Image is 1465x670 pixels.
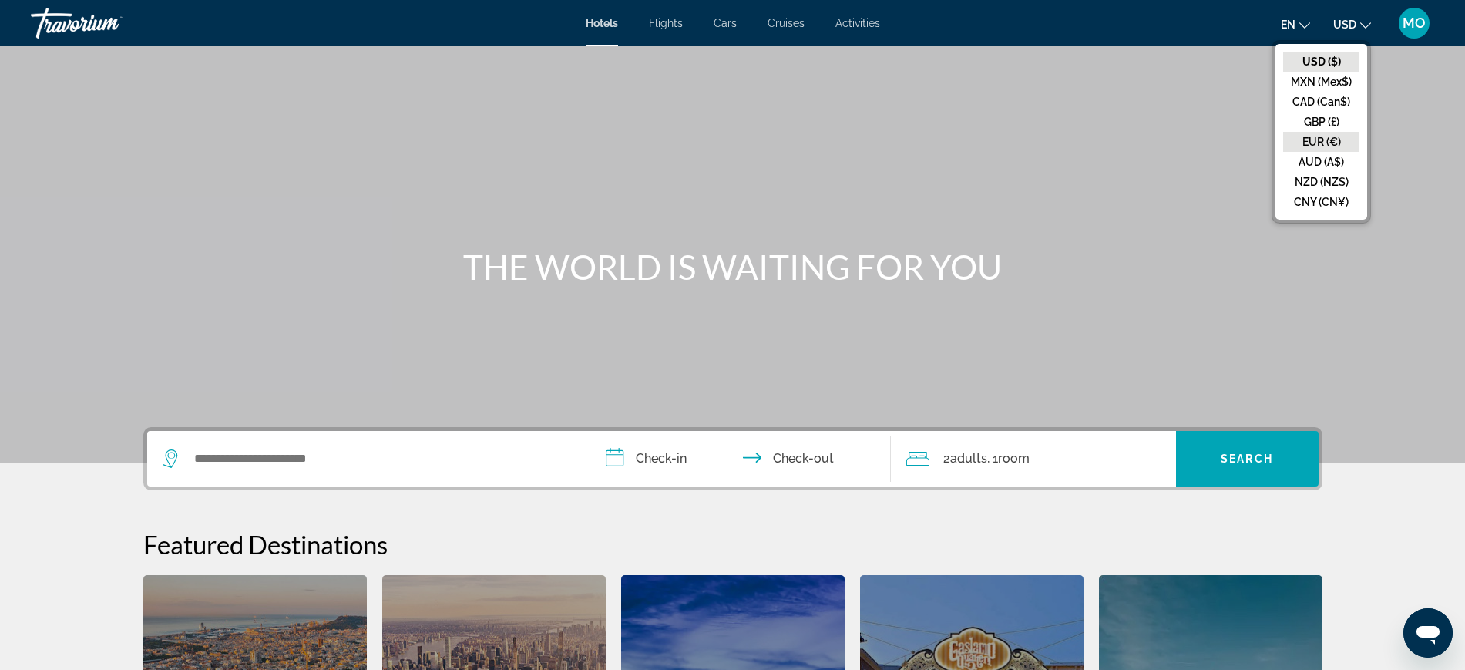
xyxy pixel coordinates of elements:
button: MXN (Mex$) [1283,72,1359,92]
span: en [1281,19,1295,31]
div: Search widget [147,431,1319,487]
span: , 1 [987,448,1030,470]
iframe: Кнопка запуска окна обмена сообщениями [1403,608,1453,658]
button: Change language [1281,13,1310,35]
span: 2 [943,448,987,470]
span: USD [1333,19,1356,31]
a: Cars [714,17,737,29]
button: NZD (NZ$) [1283,172,1359,192]
button: User Menu [1394,7,1434,39]
a: Flights [649,17,683,29]
button: CNY (CN¥) [1283,192,1359,212]
button: Search [1176,431,1319,487]
h1: THE WORLD IS WAITING FOR YOU [444,247,1022,287]
a: Travorium [31,3,185,43]
span: Adults [950,451,987,466]
button: Check in and out dates [590,431,891,487]
button: CAD (Can$) [1283,92,1359,112]
span: MO [1403,15,1426,31]
button: Change currency [1333,13,1371,35]
h2: Featured Destinations [143,529,1322,560]
span: Search [1221,453,1273,465]
button: Travelers: 2 adults, 0 children [891,431,1176,487]
button: GBP (£) [1283,112,1359,132]
button: EUR (€) [1283,132,1359,152]
button: AUD (A$) [1283,152,1359,172]
a: Activities [835,17,880,29]
span: Room [998,451,1030,466]
a: Hotels [586,17,618,29]
a: Cruises [768,17,805,29]
button: USD ($) [1283,52,1359,72]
